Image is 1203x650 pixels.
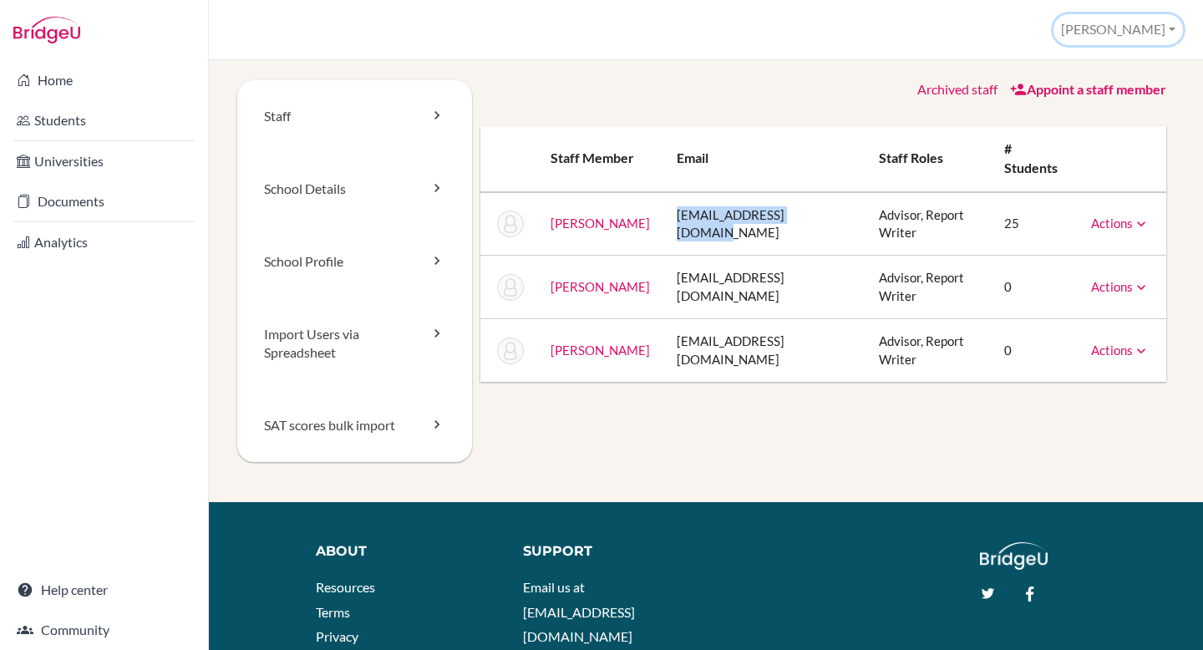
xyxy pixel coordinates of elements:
[497,211,524,237] img: Nicole Cooper
[523,542,693,561] div: Support
[1091,216,1150,231] a: Actions
[1010,81,1166,97] a: Appoint a staff member
[551,343,650,358] a: [PERSON_NAME]
[991,126,1078,192] th: # students
[237,298,472,390] a: Import Users via Spreadsheet
[497,338,524,364] img: Dagmar Peraza
[3,226,205,259] a: Analytics
[3,573,205,607] a: Help center
[663,256,866,319] td: [EMAIL_ADDRESS][DOMAIN_NAME]
[3,63,205,97] a: Home
[316,542,499,561] div: About
[663,319,866,382] td: [EMAIL_ADDRESS][DOMAIN_NAME]
[917,81,997,97] a: Archived staff
[13,17,80,43] img: Bridge-U
[3,104,205,137] a: Students
[3,613,205,647] a: Community
[237,226,472,298] a: School Profile
[865,192,991,256] td: Advisor, Report Writer
[497,274,524,301] img: Luisa Molina
[551,216,650,231] a: [PERSON_NAME]
[3,145,205,178] a: Universities
[865,319,991,382] td: Advisor, Report Writer
[551,279,650,294] a: [PERSON_NAME]
[316,579,375,595] a: Resources
[1053,14,1183,45] button: [PERSON_NAME]
[537,126,663,192] th: Staff member
[316,604,350,620] a: Terms
[1091,279,1150,294] a: Actions
[663,126,866,192] th: Email
[980,542,1048,570] img: logo_white@2x-f4f0deed5e89b7ecb1c2cc34c3e3d731f90f0f143d5ea2071677605dd97b5244.png
[865,256,991,319] td: Advisor, Report Writer
[991,192,1078,256] td: 25
[865,126,991,192] th: Staff roles
[523,579,635,644] a: Email us at [EMAIL_ADDRESS][DOMAIN_NAME]
[991,256,1078,319] td: 0
[3,185,205,218] a: Documents
[663,192,866,256] td: [EMAIL_ADDRESS][DOMAIN_NAME]
[316,628,358,644] a: Privacy
[1091,343,1150,358] a: Actions
[991,319,1078,382] td: 0
[237,80,472,153] a: Staff
[237,389,472,462] a: SAT scores bulk import
[237,153,472,226] a: School Details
